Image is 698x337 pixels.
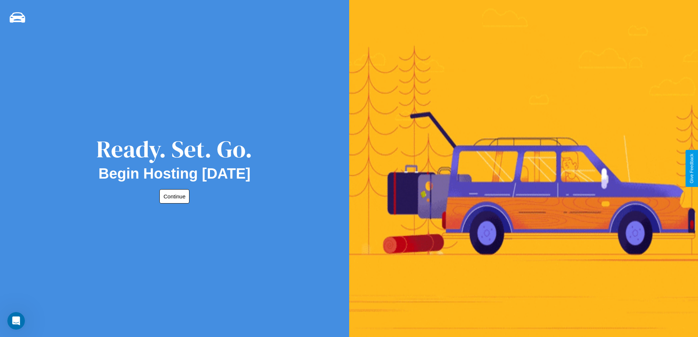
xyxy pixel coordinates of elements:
iframe: Intercom live chat [7,312,25,330]
h2: Begin Hosting [DATE] [99,165,251,182]
div: Give Feedback [689,154,694,183]
div: Ready. Set. Go. [96,133,252,165]
button: Continue [159,189,189,204]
